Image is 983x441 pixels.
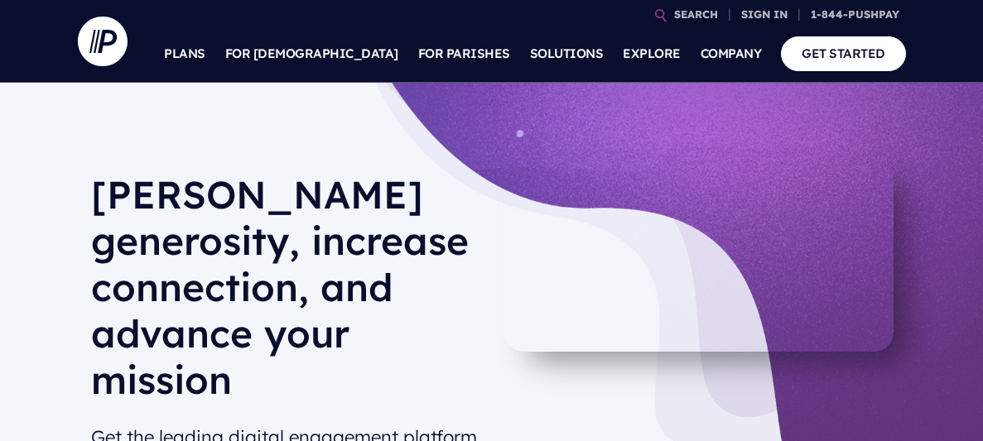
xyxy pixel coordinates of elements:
[623,25,681,83] a: EXPLORE
[225,25,398,83] a: FOR [DEMOGRAPHIC_DATA]
[164,25,205,83] a: PLANS
[701,25,762,83] a: COMPANY
[418,25,510,83] a: FOR PARISHES
[530,25,604,83] a: SOLUTIONS
[91,171,479,416] h1: [PERSON_NAME] generosity, increase connection, and advance your mission
[781,36,906,70] a: GET STARTED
